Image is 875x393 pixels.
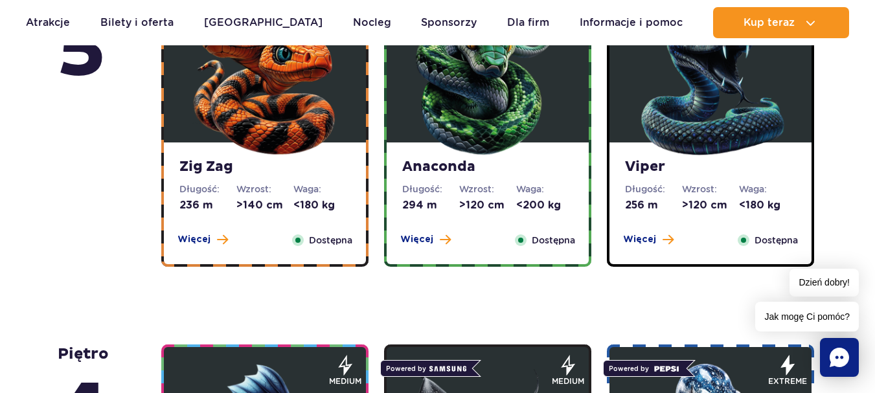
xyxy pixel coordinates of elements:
[820,338,859,377] div: Chat
[790,269,859,297] span: Dzień dobry!
[625,198,682,212] dd: 256 m
[187,3,343,159] img: 683e9d18e24cb188547945.png
[236,198,293,212] dd: >140 cm
[236,183,293,196] dt: Wzrost:
[402,183,459,196] dt: Długość:
[625,158,796,176] strong: Viper
[580,7,683,38] a: Informacje i pomoc
[623,233,674,246] button: Więcej
[400,233,433,246] span: Więcej
[755,233,798,247] span: Dostępna
[329,376,361,387] span: medium
[177,233,228,246] button: Więcej
[179,183,236,196] dt: Długość:
[402,158,573,176] strong: Anaconda
[744,17,795,28] span: Kup teraz
[410,3,565,159] img: 683e9d7f6dccb324111516.png
[532,233,575,247] span: Dostępna
[625,183,682,196] dt: Długość:
[507,7,549,38] a: Dla firm
[713,7,849,38] button: Kup teraz
[768,376,807,387] span: extreme
[739,183,796,196] dt: Waga:
[179,198,236,212] dd: 236 m
[402,198,459,212] dd: 294 m
[459,183,516,196] dt: Wzrost:
[100,7,174,38] a: Bilety i oferta
[682,183,739,196] dt: Wzrost:
[603,360,687,377] span: Powered by
[516,198,573,212] dd: <200 kg
[421,7,477,38] a: Sponsorzy
[177,233,210,246] span: Więcej
[459,198,516,212] dd: >120 cm
[755,302,859,331] span: Jak mogę Ci pomóc?
[380,360,472,377] span: Powered by
[293,198,350,212] dd: <180 kg
[56,4,108,100] span: 5
[682,198,739,212] dd: >120 cm
[293,183,350,196] dt: Waga:
[623,233,656,246] span: Więcej
[26,7,70,38] a: Atrakcje
[516,183,573,196] dt: Waga:
[179,158,350,176] strong: Zig Zag
[633,3,788,159] img: 683e9da1f380d703171350.png
[739,198,796,212] dd: <180 kg
[353,7,391,38] a: Nocleg
[204,7,323,38] a: [GEOGRAPHIC_DATA]
[400,233,451,246] button: Więcej
[552,376,584,387] span: medium
[309,233,352,247] span: Dostępna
